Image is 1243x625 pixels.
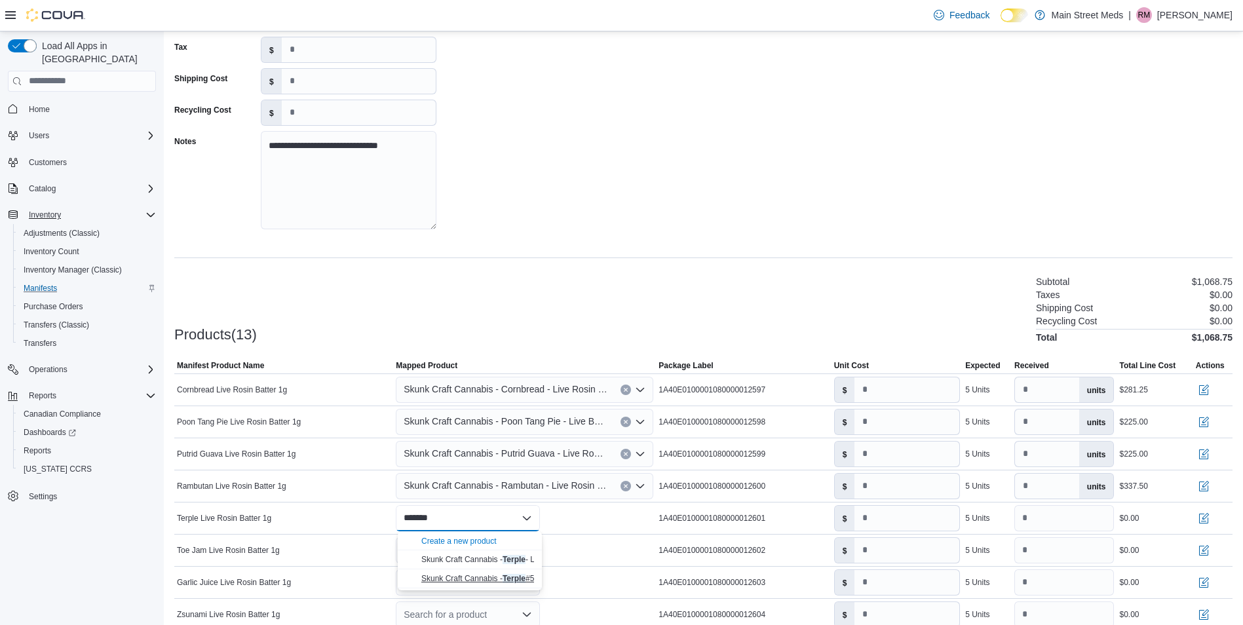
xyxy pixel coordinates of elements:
[24,489,62,504] a: Settings
[29,183,56,194] span: Catalog
[24,388,62,404] button: Reports
[24,207,156,223] span: Inventory
[1001,9,1028,22] input: Dark Mode
[659,577,765,588] span: 1A40E0100001080000012603
[396,360,457,371] span: Mapped Product
[635,385,645,395] button: Open list of options
[1079,474,1114,499] label: units
[29,364,67,375] span: Operations
[177,545,280,556] span: Toe Jam Live Rosin Batter 1g
[3,486,161,505] button: Settings
[177,449,296,459] span: Putrid Guava Live Rosin Batter 1g
[18,335,156,351] span: Transfers
[965,417,989,427] div: 5 Units
[13,261,161,279] button: Inventory Manager (Classic)
[29,210,61,220] span: Inventory
[24,464,92,474] span: [US_STATE] CCRS
[835,442,855,466] label: $
[18,262,127,278] a: Inventory Manager (Classic)
[421,574,617,583] span: Skunk Craft Cannabis - #5 - Live Rosin Batter - 1g
[18,461,97,477] a: [US_STATE] CCRS
[24,320,89,330] span: Transfers (Classic)
[965,360,1000,371] span: Expected
[621,449,631,459] button: Clear input
[659,385,765,395] span: 1A40E0100001080000012597
[174,136,196,147] label: Notes
[659,417,765,427] span: 1A40E0100001080000012598
[1192,332,1233,343] h4: $1,068.75
[421,555,600,564] span: Skunk Craft Cannabis - - Live Rosin Jam - 1g
[1138,7,1151,23] span: RM
[965,449,989,459] div: 5 Units
[965,609,989,620] div: 5 Units
[1136,7,1152,23] div: Richard Mowery
[1157,7,1233,23] p: [PERSON_NAME]
[29,390,56,401] span: Reports
[1210,290,1233,300] p: $0.00
[24,338,56,349] span: Transfers
[835,409,855,434] label: $
[1119,481,1147,491] div: $337.50
[24,246,79,257] span: Inventory Count
[659,545,765,556] span: 1A40E0100001080000012602
[1210,303,1233,313] p: $0.00
[835,377,855,402] label: $
[261,37,282,62] label: $
[621,481,631,491] button: Clear input
[13,334,161,352] button: Transfers
[1119,513,1139,523] div: $0.00
[1036,276,1069,287] h6: Subtotal
[13,242,161,261] button: Inventory Count
[1079,442,1114,466] label: units
[1119,545,1139,556] div: $0.00
[174,105,231,115] label: Recycling Cost
[24,154,156,170] span: Customers
[24,102,55,117] a: Home
[404,381,607,397] span: Skunk Craft Cannabis - Cornbread - Live Rosin Batter - 1g
[1119,609,1139,620] div: $0.00
[13,442,161,460] button: Reports
[24,388,156,404] span: Reports
[24,181,61,197] button: Catalog
[1119,360,1176,371] span: Total Line Cost
[261,100,282,125] label: $
[18,280,62,296] a: Manifests
[3,360,161,379] button: Operations
[949,9,989,22] span: Feedback
[3,153,161,172] button: Customers
[659,513,765,523] span: 1A40E0100001080000012601
[1079,409,1114,434] label: units
[18,317,94,333] a: Transfers (Classic)
[174,73,227,84] label: Shipping Cost
[1119,577,1139,588] div: $0.00
[24,409,101,419] span: Canadian Compliance
[29,104,50,115] span: Home
[13,224,161,242] button: Adjustments (Classic)
[398,550,542,569] button: Skunk Craft Cannabis - Terple - Live Rosin Jam - 1g
[177,577,291,588] span: Garlic Juice Live Rosin Batter 1g
[1036,303,1093,313] h6: Shipping Cost
[18,443,56,459] a: Reports
[398,531,542,588] div: Choose from the following options
[404,478,607,493] span: Skunk Craft Cannabis - Rambutan - Live Rosin Batter - 1g
[522,609,532,620] button: Open list of options
[18,335,62,351] a: Transfers
[18,280,156,296] span: Manifests
[18,299,156,314] span: Purchase Orders
[18,262,156,278] span: Inventory Manager (Classic)
[24,101,156,117] span: Home
[24,283,57,294] span: Manifests
[965,545,989,556] div: 5 Units
[24,228,100,238] span: Adjustments (Classic)
[24,128,54,143] button: Users
[834,360,869,371] span: Unit Cost
[965,481,989,491] div: 5 Units
[24,155,72,170] a: Customers
[177,481,286,491] span: Rambutan Live Rosin Batter 1g
[177,513,271,523] span: Terple Live Rosin Batter 1g
[1052,7,1124,23] p: Main Street Meds
[835,538,855,563] label: $
[1128,7,1131,23] p: |
[1036,332,1057,343] h4: Total
[24,445,51,456] span: Reports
